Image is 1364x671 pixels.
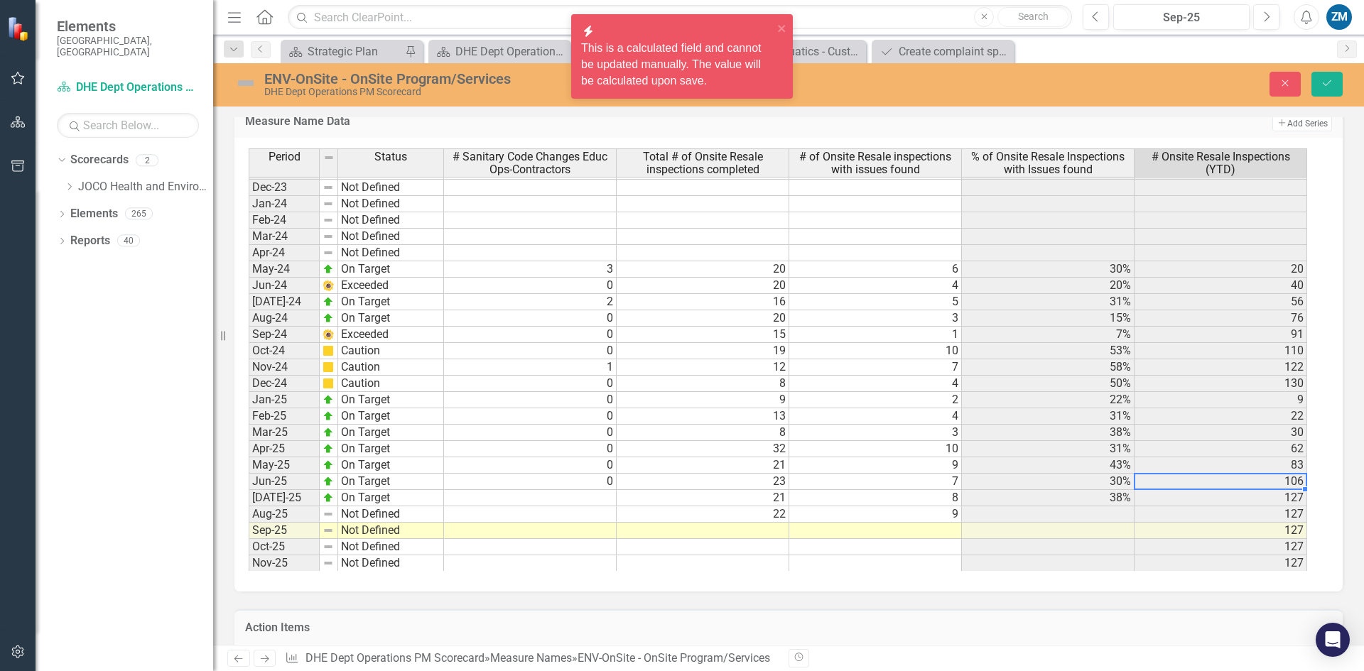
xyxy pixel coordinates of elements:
td: Jan-25 [249,392,320,408]
td: 30% [962,261,1135,278]
td: Mar-24 [249,229,320,245]
img: JpT6s+e4AmW+dy7Pk4GTKe+Wf9TP8P3oC8sjWicOEAAAAASUVORK5CYII= [323,329,334,340]
td: 127 [1135,490,1307,506]
a: DHE Dept Operations PM Scorecard [305,651,485,665]
td: Aug-24 [249,310,320,327]
td: Caution [338,376,444,392]
span: # Sanitary Code Changes Educ Ops-Contractors [447,151,613,175]
td: Feb-25 [249,408,320,425]
td: 56 [1135,294,1307,310]
div: 265 [125,208,153,220]
td: 21 [617,490,789,506]
td: 30 [1135,425,1307,441]
td: 50% [962,376,1135,392]
td: 32 [617,441,789,457]
div: » » [285,650,778,667]
td: 20 [617,261,789,278]
td: 4 [789,278,962,294]
td: 62 [1135,441,1307,457]
td: 10 [789,343,962,359]
td: Not Defined [338,196,444,212]
td: 20 [617,278,789,294]
td: Not Defined [338,245,444,261]
td: 7 [789,474,962,490]
td: 7 [789,359,962,376]
td: 9 [617,392,789,408]
td: Jun-24 [249,278,320,294]
td: 31% [962,294,1135,310]
img: zOikAAAAAElFTkSuQmCC [323,394,334,405]
img: 8DAGhfEEPCf229AAAAAElFTkSuQmCC [323,152,335,163]
td: Jun-25 [249,474,320,490]
td: 1 [789,327,962,343]
td: 12 [617,359,789,376]
td: 58% [962,359,1135,376]
div: This is a calculated field and cannot be updated manually. The value will be calculated upon save. [581,40,773,89]
td: 91 [1135,327,1307,343]
span: Status [374,151,407,163]
td: 0 [444,310,617,327]
img: ClearPoint Strategy [7,16,32,41]
td: 0 [444,425,617,441]
td: On Target [338,425,444,441]
td: 8 [617,425,789,441]
td: 15% [962,310,1135,327]
td: Oct-24 [249,343,320,359]
a: Scorecards [70,152,129,168]
td: On Target [338,457,444,474]
td: 130 [1135,376,1307,392]
span: Search [1018,11,1049,22]
span: # Onsite Resale Inspections (YTD) [1137,151,1304,175]
td: 21 [617,457,789,474]
td: 43% [962,457,1135,474]
img: zOikAAAAAElFTkSuQmCC [323,492,334,503]
td: Caution [338,359,444,376]
td: 0 [444,457,617,474]
td: 13 [617,408,789,425]
td: 83 [1135,457,1307,474]
td: 4 [789,408,962,425]
button: Add Series [1272,116,1332,131]
a: Create complaint spreadsheet [875,43,1010,60]
img: 8DAGhfEEPCf229AAAAAElFTkSuQmCC [323,198,334,209]
td: 8 [789,490,962,506]
td: On Target [338,294,444,310]
td: On Target [338,310,444,327]
img: cBAA0RP0Y6D5n+AAAAAElFTkSuQmCC [323,378,334,389]
span: % of Onsite Resale Inspections with Issues found [965,151,1131,175]
td: 0 [444,327,617,343]
td: On Target [338,392,444,408]
td: Exceeded [338,327,444,343]
td: 5 [789,294,962,310]
img: Not Defined [234,72,257,94]
td: On Target [338,408,444,425]
td: [DATE]-24 [249,294,320,310]
td: 10 [789,441,962,457]
td: 20% [962,278,1135,294]
td: 2 [789,392,962,408]
td: Not Defined [338,523,444,539]
td: 9 [1135,392,1307,408]
td: 0 [444,441,617,457]
td: 22% [962,392,1135,408]
td: Aug-25 [249,506,320,523]
td: 22 [617,506,789,523]
td: 16 [617,294,789,310]
img: zOikAAAAAElFTkSuQmCC [323,443,334,454]
td: May-24 [249,261,320,278]
img: 8DAGhfEEPCf229AAAAAElFTkSuQmCC [323,182,334,193]
td: May-25 [249,457,320,474]
div: Open Intercom Messenger [1316,623,1350,657]
td: 38% [962,490,1135,506]
td: 76 [1135,310,1307,327]
td: Exceeded [338,278,444,294]
td: 0 [444,278,617,294]
td: 31% [962,408,1135,425]
td: 9 [789,506,962,523]
td: Caution [338,343,444,359]
td: [DATE]-25 [249,490,320,506]
a: Reports [70,233,110,249]
div: Strategic Plan [308,43,401,60]
small: [GEOGRAPHIC_DATA], [GEOGRAPHIC_DATA] [57,35,199,58]
td: 127 [1135,539,1307,555]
